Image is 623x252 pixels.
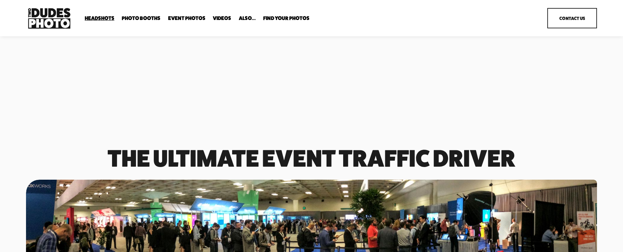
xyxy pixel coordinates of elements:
[85,16,114,21] span: Headshots
[213,15,231,22] a: Videos
[26,6,72,30] img: Two Dudes Photo | Headshots, Portraits &amp; Photo Booths
[239,15,256,22] a: folder dropdown
[263,15,309,22] a: folder dropdown
[122,16,160,21] span: Photo Booths
[547,8,597,29] a: Contact Us
[85,15,114,22] a: folder dropdown
[263,16,309,21] span: Find Your Photos
[239,16,256,21] span: Also...
[122,15,160,22] a: folder dropdown
[168,15,205,22] a: Event Photos
[26,148,597,169] h1: The Ultimate event traffic driver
